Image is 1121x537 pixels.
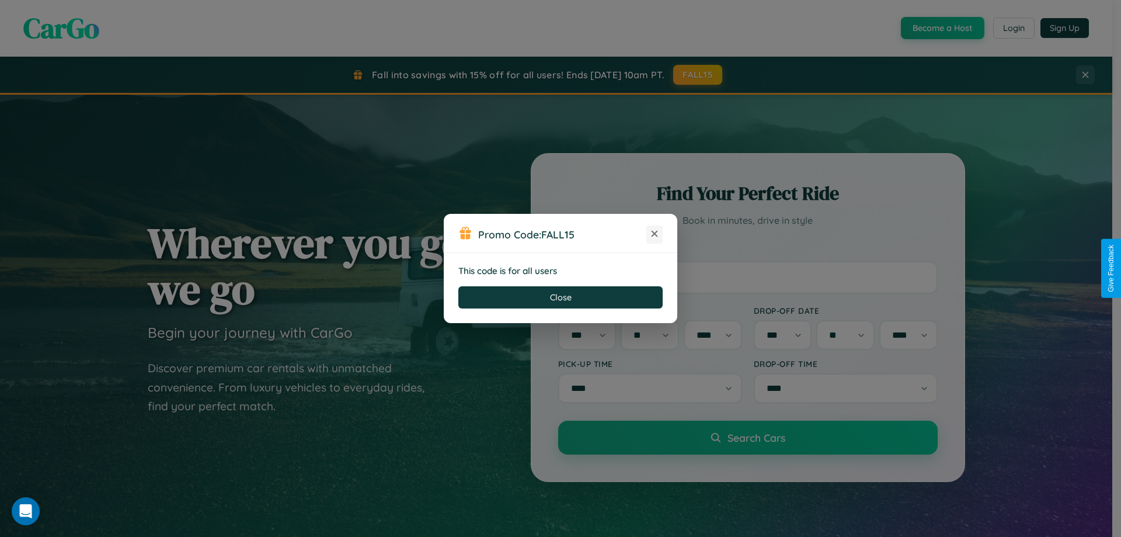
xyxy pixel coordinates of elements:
b: FALL15 [541,228,575,241]
strong: This code is for all users [458,265,557,276]
h3: Promo Code: [478,228,646,241]
button: Close [458,286,663,309]
div: Give Feedback [1107,245,1115,292]
div: Open Intercom Messenger [12,497,40,525]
